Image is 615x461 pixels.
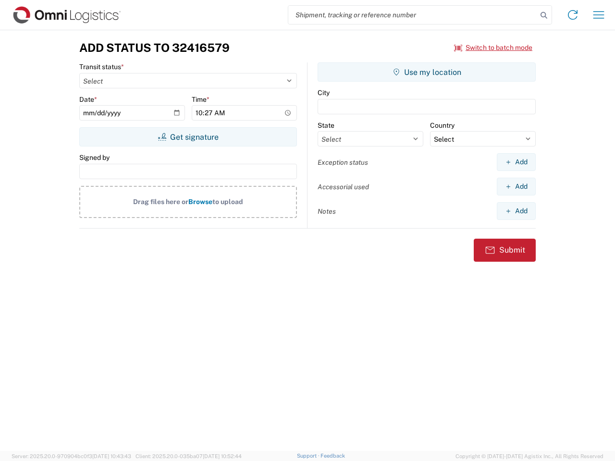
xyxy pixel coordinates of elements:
[188,198,212,206] span: Browse
[79,41,230,55] h3: Add Status to 32416579
[318,207,336,216] label: Notes
[474,239,536,262] button: Submit
[79,127,297,146] button: Get signature
[430,121,455,130] label: Country
[454,40,532,56] button: Switch to batch mode
[318,88,330,97] label: City
[318,62,536,82] button: Use my location
[203,453,242,459] span: [DATE] 10:52:44
[320,453,345,459] a: Feedback
[318,158,368,167] label: Exception status
[79,153,110,162] label: Signed by
[92,453,131,459] span: [DATE] 10:43:43
[497,153,536,171] button: Add
[318,182,369,191] label: Accessorial used
[288,6,537,24] input: Shipment, tracking or reference number
[297,453,321,459] a: Support
[497,178,536,195] button: Add
[455,452,603,461] span: Copyright © [DATE]-[DATE] Agistix Inc., All Rights Reserved
[133,198,188,206] span: Drag files here or
[192,95,209,104] label: Time
[135,453,242,459] span: Client: 2025.20.0-035ba07
[212,198,243,206] span: to upload
[318,121,334,130] label: State
[497,202,536,220] button: Add
[79,95,97,104] label: Date
[79,62,124,71] label: Transit status
[12,453,131,459] span: Server: 2025.20.0-970904bc0f3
